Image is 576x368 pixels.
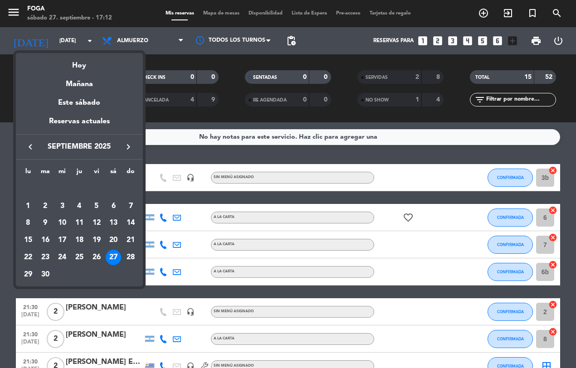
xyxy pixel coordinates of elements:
div: 13 [106,216,121,231]
i: keyboard_arrow_left [25,141,36,152]
th: martes [37,166,54,180]
div: 28 [123,250,138,265]
td: 15 de septiembre de 2025 [20,232,37,249]
td: 26 de septiembre de 2025 [88,249,105,266]
div: 18 [72,232,87,248]
div: 9 [38,216,53,231]
i: keyboard_arrow_right [123,141,134,152]
th: viernes [88,166,105,180]
div: Mañana [16,72,143,90]
div: 30 [38,267,53,282]
td: 30 de septiembre de 2025 [37,266,54,283]
td: 29 de septiembre de 2025 [20,266,37,283]
td: 2 de septiembre de 2025 [37,198,54,215]
div: 16 [38,232,53,248]
td: 3 de septiembre de 2025 [54,198,71,215]
div: Reservas actuales [16,116,143,134]
div: 14 [123,216,138,231]
td: 20 de septiembre de 2025 [105,232,122,249]
div: 5 [89,199,104,214]
td: 9 de septiembre de 2025 [37,215,54,232]
div: 23 [38,250,53,265]
td: 10 de septiembre de 2025 [54,215,71,232]
td: 8 de septiembre de 2025 [20,215,37,232]
div: 27 [106,250,121,265]
th: lunes [20,166,37,180]
td: 6 de septiembre de 2025 [105,198,122,215]
td: 14 de septiembre de 2025 [122,215,139,232]
td: SEP. [20,180,139,198]
div: 1 [20,199,36,214]
div: Este sábado [16,90,143,116]
td: 7 de septiembre de 2025 [122,198,139,215]
span: septiembre 2025 [39,141,120,153]
td: 1 de septiembre de 2025 [20,198,37,215]
div: 22 [20,250,36,265]
th: miércoles [54,166,71,180]
div: 26 [89,250,104,265]
div: 17 [54,232,70,248]
button: keyboard_arrow_left [22,141,39,153]
div: 2 [38,199,53,214]
td: 28 de septiembre de 2025 [122,249,139,266]
div: 11 [72,216,87,231]
div: 10 [54,216,70,231]
div: 3 [54,199,70,214]
td: 21 de septiembre de 2025 [122,232,139,249]
td: 12 de septiembre de 2025 [88,215,105,232]
td: 27 de septiembre de 2025 [105,249,122,266]
th: domingo [122,166,139,180]
div: Hoy [16,53,143,72]
div: 4 [72,199,87,214]
td: 25 de septiembre de 2025 [71,249,88,266]
div: 12 [89,216,104,231]
td: 13 de septiembre de 2025 [105,215,122,232]
div: 19 [89,232,104,248]
td: 24 de septiembre de 2025 [54,249,71,266]
div: 24 [54,250,70,265]
td: 5 de septiembre de 2025 [88,198,105,215]
td: 17 de septiembre de 2025 [54,232,71,249]
div: 6 [106,199,121,214]
td: 18 de septiembre de 2025 [71,232,88,249]
th: jueves [71,166,88,180]
td: 23 de septiembre de 2025 [37,249,54,266]
td: 11 de septiembre de 2025 [71,215,88,232]
th: sábado [105,166,122,180]
div: 21 [123,232,138,248]
td: 19 de septiembre de 2025 [88,232,105,249]
div: 29 [20,267,36,282]
div: 25 [72,250,87,265]
div: 20 [106,232,121,248]
div: 7 [123,199,138,214]
td: 4 de septiembre de 2025 [71,198,88,215]
div: 15 [20,232,36,248]
td: 16 de septiembre de 2025 [37,232,54,249]
td: 22 de septiembre de 2025 [20,249,37,266]
div: 8 [20,216,36,231]
button: keyboard_arrow_right [120,141,137,153]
